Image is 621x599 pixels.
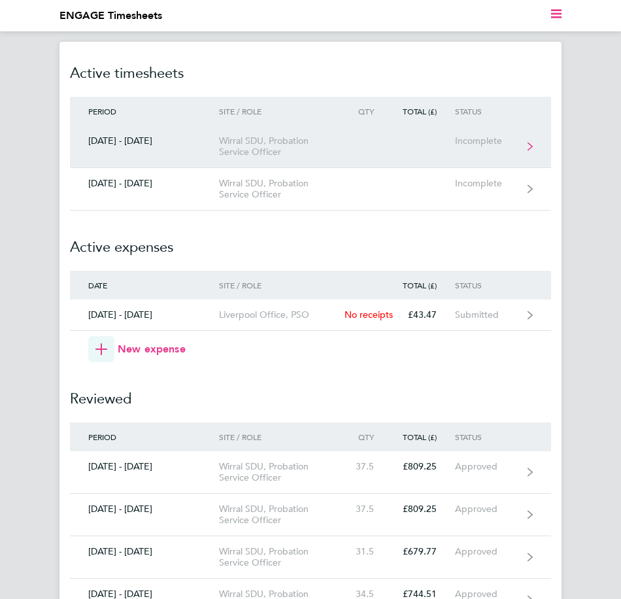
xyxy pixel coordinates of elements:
[88,432,116,442] span: Period
[219,546,344,568] div: Wirral SDU, Probation Service Officer
[392,432,455,441] div: Total (£)
[219,178,344,200] div: Wirral SDU, Probation Service Officer
[455,281,522,290] div: Status
[392,309,455,320] div: £43.47
[70,494,551,536] a: [DATE] - [DATE]Wirral SDU, Probation Service Officer37.5£809.25Approved
[59,8,162,24] li: ENGAGE Timesheets
[392,107,455,116] div: Total (£)
[70,135,219,146] div: [DATE] - [DATE]
[70,281,219,290] div: Date
[70,211,551,271] h2: Active expenses
[344,309,393,320] div: No receipts
[70,299,551,331] a: [DATE] - [DATE]Liverpool Office, PSONo receipts£43.47Submitted
[219,432,344,441] div: Site / Role
[70,126,551,168] a: [DATE] - [DATE]Wirral SDU, Probation Service OfficerIncomplete
[70,168,551,211] a: [DATE] - [DATE]Wirral SDU, Probation Service OfficerIncomplete
[70,461,219,472] div: [DATE] - [DATE]
[455,107,522,116] div: Status
[455,504,522,515] div: Approved
[70,362,551,422] h2: Reviewed
[344,504,393,515] div: 37.5
[392,546,455,557] div: £679.77
[344,107,393,116] div: Qty
[70,63,551,97] h2: Active timesheets
[88,106,116,116] span: Period
[88,336,186,362] button: New expense
[392,461,455,472] div: £809.25
[70,178,219,189] div: [DATE] - [DATE]
[70,546,219,557] div: [DATE] - [DATE]
[219,107,344,116] div: Site / Role
[219,309,344,320] div: Liverpool Office, PSO
[455,546,522,557] div: Approved
[344,461,393,472] div: 37.5
[344,546,393,557] div: 31.5
[70,504,219,515] div: [DATE] - [DATE]
[70,309,219,320] div: [DATE] - [DATE]
[392,281,455,290] div: Total (£)
[219,135,344,158] div: Wirral SDU, Probation Service Officer
[219,461,344,483] div: Wirral SDU, Probation Service Officer
[219,504,344,526] div: Wirral SDU, Probation Service Officer
[455,461,522,472] div: Approved
[70,451,551,494] a: [DATE] - [DATE]Wirral SDU, Probation Service Officer37.5£809.25Approved
[344,432,393,441] div: Qty
[392,504,455,515] div: £809.25
[219,281,344,290] div: Site / Role
[455,178,522,189] div: Incomplete
[70,536,551,579] a: [DATE] - [DATE]Wirral SDU, Probation Service Officer31.5£679.77Approved
[118,341,186,357] span: New expense
[455,432,522,441] div: Status
[455,309,522,320] div: Submitted
[455,135,522,146] div: Incomplete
